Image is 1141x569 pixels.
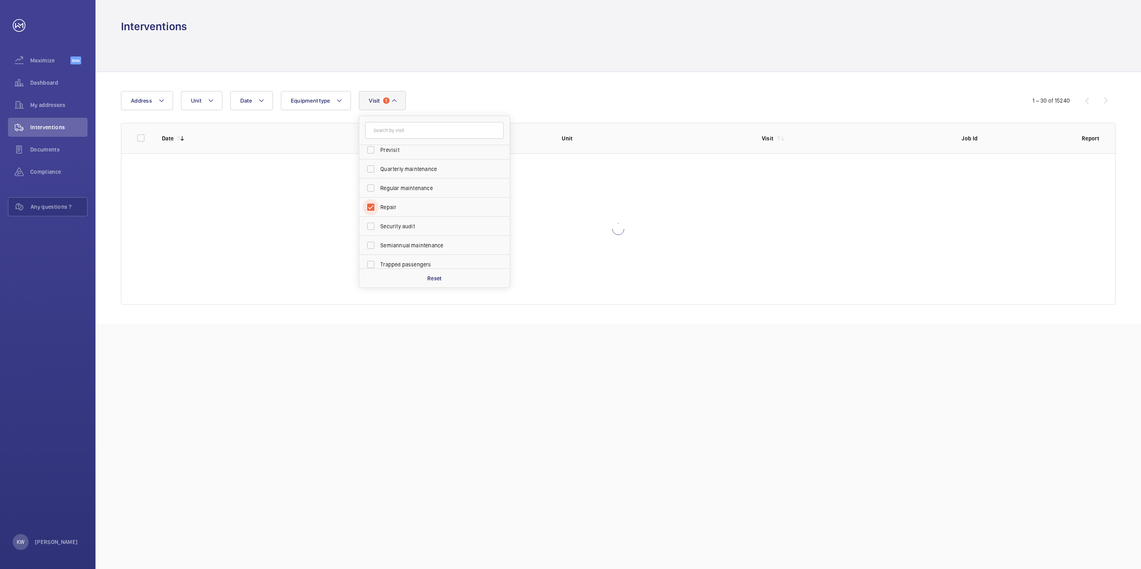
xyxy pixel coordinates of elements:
[380,222,490,230] span: Security audit
[380,184,490,192] span: Regular maintenance
[131,97,152,104] span: Address
[962,134,1069,142] p: Job Id
[30,146,88,153] span: Documents
[762,134,774,142] p: Visit
[30,79,88,87] span: Dashboard
[380,203,490,211] span: Repair
[359,91,405,110] button: Visit1
[380,146,490,154] span: Previsit
[181,91,222,110] button: Unit
[35,538,78,546] p: [PERSON_NAME]
[369,97,380,104] span: Visit
[562,134,749,142] p: Unit
[121,19,187,34] h1: Interventions
[30,56,70,64] span: Maximize
[191,97,201,104] span: Unit
[30,168,88,176] span: Compliance
[380,241,490,249] span: Semiannual maintenance
[17,538,24,546] p: KW
[380,165,490,173] span: Quarterly maintenance
[30,123,88,131] span: Interventions
[1032,97,1070,105] div: 1 – 30 of 15240
[1082,134,1099,142] p: Report
[162,134,173,142] p: Date
[30,101,88,109] span: My addresses
[427,274,442,282] p: Reset
[365,122,504,139] input: Search by visit
[380,260,490,268] span: Trapped passengers
[281,91,351,110] button: Equipment type
[291,97,330,104] span: Equipment type
[240,97,252,104] span: Date
[31,203,87,211] span: Any questions ?
[70,56,81,64] span: Beta
[230,91,273,110] button: Date
[121,91,173,110] button: Address
[383,97,389,104] span: 1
